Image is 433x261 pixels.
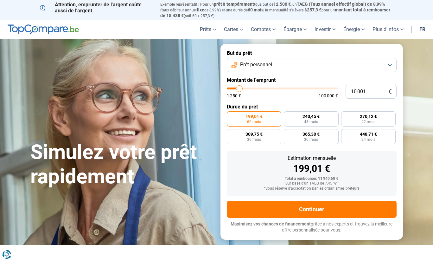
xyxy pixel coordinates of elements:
div: 199,01 € [232,164,392,173]
span: 448,71 € [360,132,377,136]
span: 309,75 € [245,132,263,136]
a: Prêts [196,20,220,39]
button: Continuer [227,201,397,218]
p: grâce à nos experts et trouvez la meilleure offre personnalisée pour vous. [227,221,397,233]
span: TAEG (Taux annuel effectif global) de 8,99% [297,2,385,7]
span: € [389,89,392,95]
a: Plus d'infos [369,20,408,39]
p: Exemple représentatif : Pour un tous but de , un (taux débiteur annuel de 8,99%) et une durée de ... [160,2,393,18]
label: Montant de l'emprunt [227,77,397,83]
span: 257,3 € [307,7,322,12]
label: But du prêt [227,50,397,56]
span: montant total à rembourser de 15.438 € [160,7,390,18]
span: 24 mois [361,138,375,141]
span: Maximisez vos chances de financement [231,221,311,226]
a: Investir [311,20,340,39]
p: Attention, emprunter de l'argent coûte aussi de l'argent. [40,2,153,14]
button: Prêt personnel [227,58,397,72]
div: Sur base d'un TAEG de 7,45 %* [232,181,392,186]
span: 100 000 € [319,94,338,98]
span: fixe [197,7,204,12]
span: 1 250 € [227,94,241,98]
a: Énergie [340,20,369,39]
h1: Simulez votre prêt rapidement [30,140,213,189]
a: Cartes [220,20,247,39]
span: 36 mois [247,138,261,141]
div: Total à rembourser: 11 940,60 € [232,177,392,181]
a: Comptes [247,20,280,39]
span: 270,12 € [360,114,377,119]
span: 30 mois [304,138,318,141]
span: 12.500 € [273,2,291,7]
span: Prêt personnel [240,61,272,68]
span: 199,01 € [245,114,263,119]
span: 48 mois [304,120,318,124]
span: prêt à tempérament [214,2,254,7]
label: Durée du prêt [227,104,397,110]
span: 240,45 € [302,114,320,119]
div: Estimation mensuelle [232,156,392,161]
a: fr [416,20,429,39]
div: *Sous réserve d'acceptation par les organismes prêteurs [232,186,392,191]
span: 60 mois [248,7,264,12]
img: TopCompare [8,24,79,35]
span: 60 mois [247,120,261,124]
span: 365,30 € [302,132,320,136]
span: 42 mois [361,120,375,124]
a: Épargne [280,20,311,39]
